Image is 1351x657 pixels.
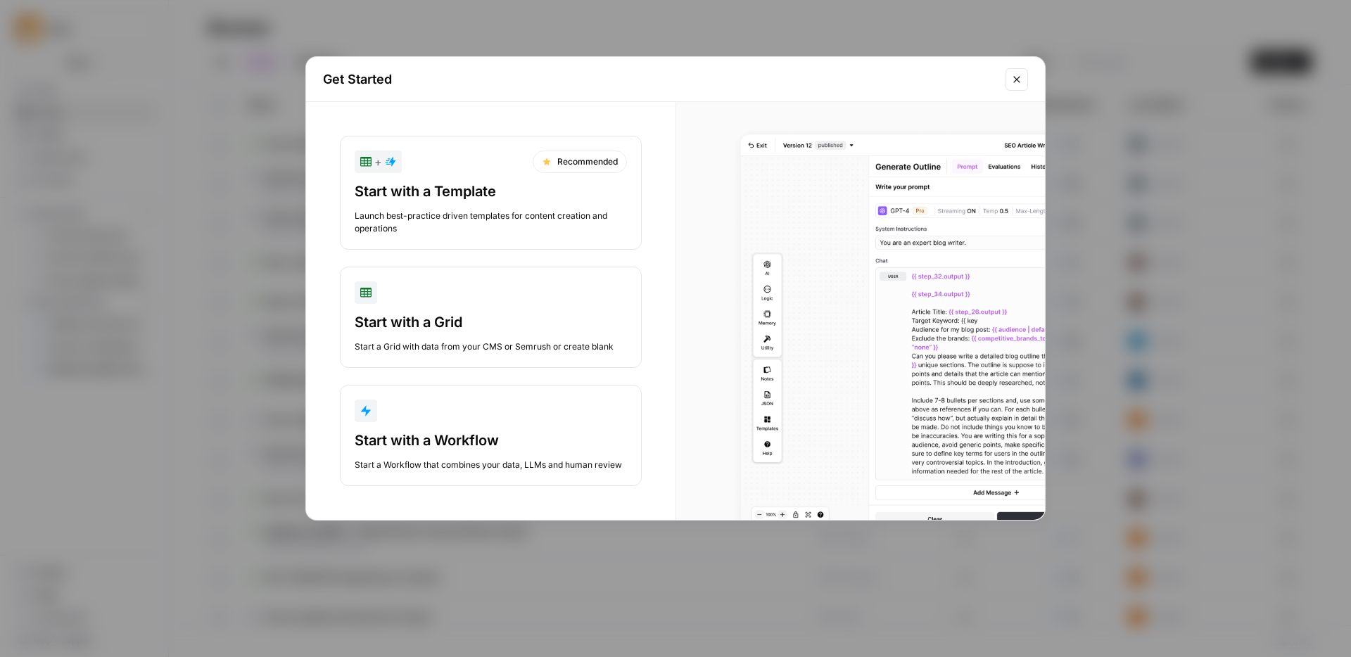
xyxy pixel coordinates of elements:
[1006,68,1028,91] button: Close modal
[340,136,642,250] button: +RecommendedStart with a TemplateLaunch best-practice driven templates for content creation and o...
[355,210,627,235] div: Launch best-practice driven templates for content creation and operations
[355,340,627,353] div: Start a Grid with data from your CMS or Semrush or create blank
[355,312,627,332] div: Start with a Grid
[340,267,642,368] button: Start with a GridStart a Grid with data from your CMS or Semrush or create blank
[533,151,627,173] div: Recommended
[355,459,627,471] div: Start a Workflow that combines your data, LLMs and human review
[360,153,396,170] div: +
[355,430,627,450] div: Start with a Workflow
[340,385,642,486] button: Start with a WorkflowStart a Workflow that combines your data, LLMs and human review
[323,70,997,89] h2: Get Started
[355,181,627,201] div: Start with a Template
